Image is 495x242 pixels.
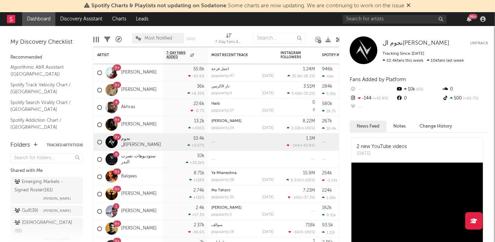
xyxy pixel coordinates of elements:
div: -- [350,85,396,94]
div: دار الأكرمين [211,85,274,88]
div: 13.2k [194,119,204,123]
div: 2.37k [194,223,204,227]
div: 99 + [469,14,477,19]
div: 3.51M [303,84,315,89]
a: [PERSON_NAME] [211,119,241,123]
a: دار الأكرمين [211,85,230,88]
div: popularity: 47 [211,74,234,78]
div: +3.07 % [187,143,204,148]
div: 284k [322,84,332,89]
div: popularity: 24 [211,126,234,130]
a: ستوديوهات نصرت البدر [121,154,159,165]
div: Harb [211,102,274,106]
input: Search... [253,33,305,43]
a: [PERSON_NAME] [121,226,157,232]
a: Algorithmic A&R Assistant ([GEOGRAPHIC_DATA]) [10,63,76,78]
div: +456 % [188,126,204,130]
span: 6.64k [291,179,301,182]
span: 7-Day Fans Added [166,51,189,59]
a: [PERSON_NAME] [121,70,157,76]
div: 2.4k [196,206,204,210]
button: Save [186,37,195,41]
span: +37.3 % [301,196,314,200]
a: [PERSON_NAME] [121,191,157,197]
div: 0 [281,99,315,116]
div: Folders [10,141,30,149]
span: +140 % [302,127,314,130]
span: -35.2 % [302,92,314,96]
div: [DATE] [262,213,274,217]
div: 224k [322,188,332,193]
div: 0 [442,85,488,94]
div: 1.1M [306,136,315,141]
div: +8.35 % [187,91,204,96]
button: News Feed [350,121,386,132]
div: Edit Columns [93,29,99,50]
div: -0.7 % [191,109,204,113]
div: 55.8k [193,67,204,71]
a: Discovery Assistant [55,12,107,26]
button: Change History [413,121,459,132]
div: popularity: 38 [211,178,234,182]
div: 1.24M [303,67,315,71]
div: -34.6 % [188,230,204,234]
div: [DATE] [262,92,274,95]
div: ( ) [288,195,315,200]
div: 946k [322,67,333,71]
div: 22.6k [193,102,204,106]
span: -10k [292,196,300,200]
div: [DATE] [262,178,274,182]
button: 99+ [467,16,471,22]
div: Spotify Monthly Listeners [322,53,374,57]
span: [PERSON_NAME] [43,207,71,215]
div: [DATE] [262,196,274,199]
a: نجوم ال[PERSON_NAME] [121,136,161,148]
div: 2 new YouTube videos [357,143,407,150]
div: popularity: 57 [211,109,234,113]
span: : Some charts are now updating. We are continuing to work on the issue [92,3,405,9]
div: popularity: 35 [211,196,234,199]
a: Spotify Search Virality Chart / [GEOGRAPHIC_DATA] [10,99,76,113]
div: 15.9M [303,171,315,175]
a: [PERSON_NAME] [121,208,157,214]
div: أجمل فرحة [211,67,274,71]
div: 0 [312,100,315,105]
div: [DATE] [262,230,274,234]
div: [DATE] [262,109,274,113]
a: نجوم ال[PERSON_NAME] [383,40,449,47]
div: 7-Day Fans Added (7-Day Fans Added) [215,29,243,50]
span: -144 [291,144,300,148]
span: -199 % [303,231,314,234]
div: 10k [197,154,204,158]
div: Shared with Me [10,167,83,175]
a: Gulf(39)[PERSON_NAME] [10,206,83,216]
div: [DATE] [262,74,274,78]
div: [DATE] [357,150,407,157]
a: [PERSON_NAME] [211,206,241,210]
div: Artist [97,53,149,57]
a: سوالف [211,223,222,227]
div: Aam Jen [211,119,274,123]
a: Leads [131,12,153,26]
span: نجوم ال[PERSON_NAME] [383,40,449,46]
div: ( ) [288,230,315,234]
span: -18.2 % [302,75,314,78]
div: [DATE] [262,126,274,130]
span: Spotify Charts & Playlists not updating on Sodatone [92,3,227,9]
span: -664 [293,231,302,234]
a: Ma Tehzni [211,189,230,192]
span: Most Notified [145,36,172,41]
div: 1.12k [322,230,335,235]
div: Recommended [10,53,83,62]
div: سوالف [211,223,274,227]
div: 36k [197,84,204,89]
div: 267k [322,119,332,123]
a: Harb [211,102,220,106]
div: Gulf ( 39 ) [15,207,38,215]
div: -144 [350,94,396,103]
div: 10k [396,85,442,94]
span: 5.42k [292,92,301,96]
div: 93.5k [322,223,333,227]
input: Search for folders... [10,153,83,163]
div: Instagram Followers [281,51,305,59]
